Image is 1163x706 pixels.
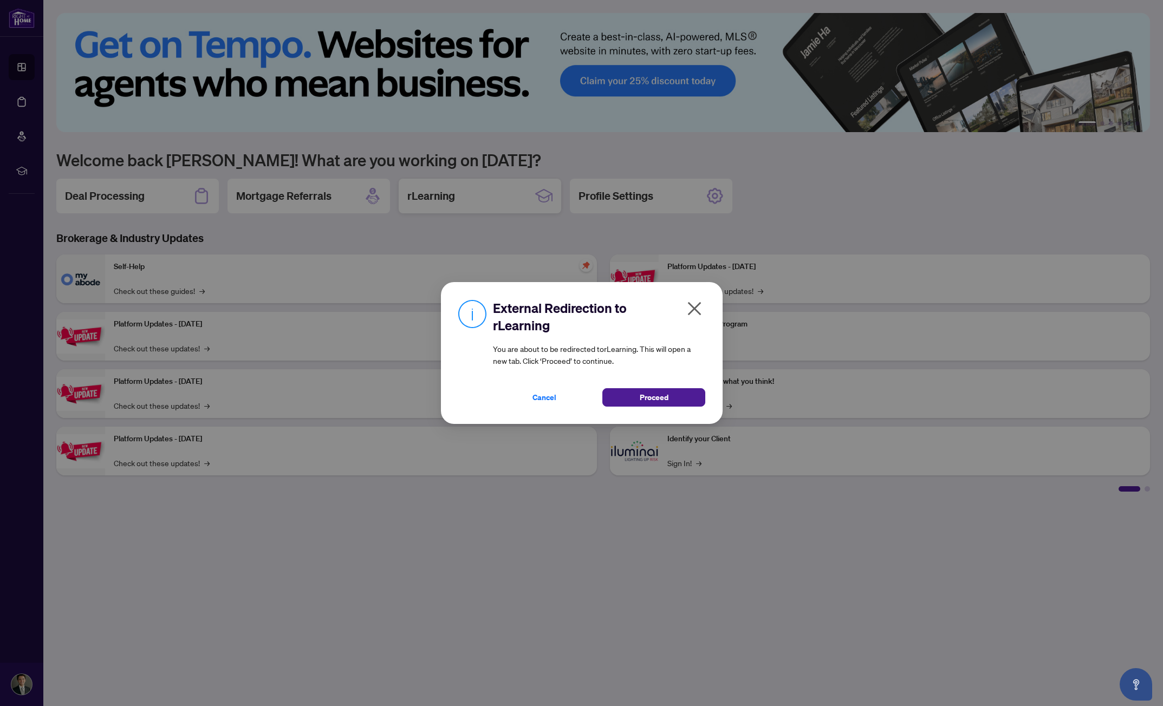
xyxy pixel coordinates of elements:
[686,300,703,317] span: close
[639,389,668,406] span: Proceed
[602,388,705,407] button: Proceed
[458,299,486,328] img: Info Icon
[1120,668,1152,701] button: Open asap
[493,299,705,334] h2: External Redirection to rLearning
[493,299,705,407] div: You are about to be redirected to rLearning . This will open a new tab. Click ‘Proceed’ to continue.
[493,388,596,407] button: Cancel
[532,389,556,406] span: Cancel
